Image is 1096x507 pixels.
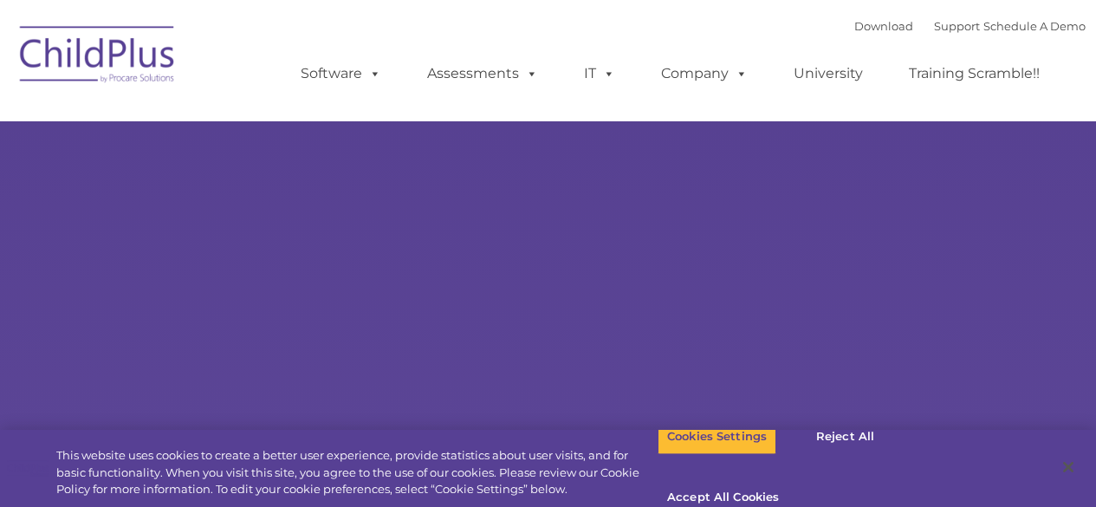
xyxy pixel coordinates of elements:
a: IT [567,56,632,91]
a: Support [934,19,980,33]
a: Software [283,56,399,91]
div: This website uses cookies to create a better user experience, provide statistics about user visit... [56,447,658,498]
a: Download [854,19,913,33]
a: Company [644,56,765,91]
img: ChildPlus by Procare Solutions [11,14,185,101]
button: Reject All [791,419,899,455]
a: Assessments [410,56,555,91]
a: University [776,56,880,91]
font: | [854,19,1086,33]
button: Close [1049,448,1087,486]
button: Cookies Settings [658,419,776,455]
a: Training Scramble!! [892,56,1057,91]
a: Schedule A Demo [983,19,1086,33]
